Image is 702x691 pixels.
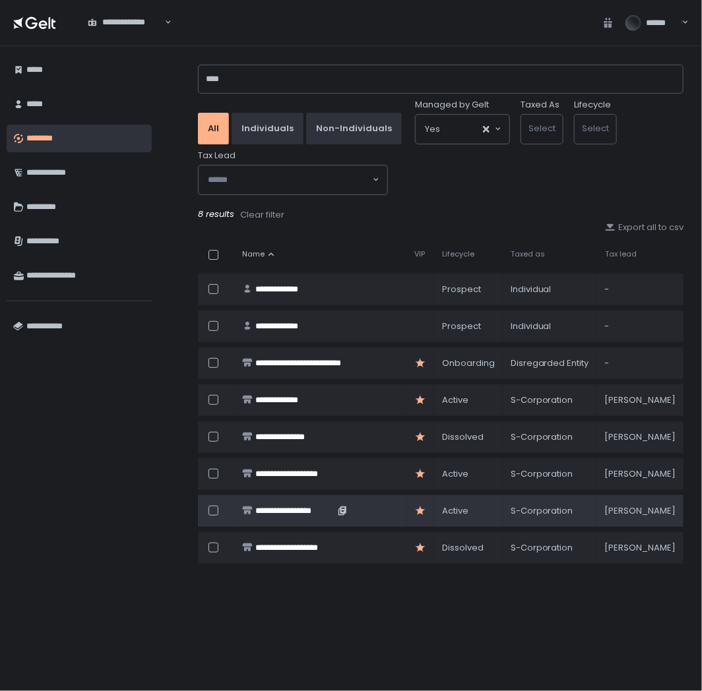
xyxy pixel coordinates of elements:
div: S-Corporation [511,542,589,554]
input: Search for option [208,173,371,187]
div: Clear filter [240,209,284,221]
div: S-Corporation [511,431,589,443]
span: Name [242,249,265,259]
div: S-Corporation [511,468,589,480]
button: Clear Selected [483,126,490,133]
label: Taxed As [521,99,559,111]
div: - [605,357,676,369]
span: onboarding [442,357,495,369]
span: Select [528,122,556,135]
div: Non-Individuals [316,123,392,135]
div: Individuals [241,123,294,135]
span: active [442,394,468,406]
span: Managed by Gelt [415,99,489,111]
span: Select [582,122,609,135]
input: Search for option [163,16,164,29]
div: Individual [511,320,589,332]
span: Tax Lead [198,150,236,162]
span: VIP [414,249,425,259]
div: 8 results [198,208,684,222]
span: dissolved [442,431,484,443]
div: S-Corporation [511,394,589,406]
button: Non-Individuals [306,113,402,144]
button: Clear filter [239,208,285,222]
span: prospect [442,320,481,332]
button: Individuals [232,113,303,144]
span: Lifecycle [442,249,474,259]
input: Search for option [440,123,482,136]
span: Yes [425,123,440,136]
div: [PERSON_NAME] [605,505,676,517]
span: active [442,505,468,517]
div: - [605,320,676,332]
span: prospect [442,284,481,295]
div: Individual [511,284,589,295]
button: All [198,113,229,144]
div: All [208,123,219,135]
div: Search for option [416,115,509,144]
div: - [605,284,676,295]
button: Export all to csv [605,222,684,233]
label: Lifecycle [574,99,611,111]
span: active [442,468,468,480]
span: Taxed as [511,249,545,259]
div: [PERSON_NAME] [605,431,676,443]
div: [PERSON_NAME] [605,468,676,480]
span: dissolved [442,542,484,554]
div: S-Corporation [511,505,589,517]
div: Search for option [79,9,172,36]
div: [PERSON_NAME] [605,394,676,406]
span: Tax lead [605,249,637,259]
div: Disregarded Entity [511,357,589,369]
div: Search for option [199,165,387,195]
div: [PERSON_NAME] [605,542,676,554]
